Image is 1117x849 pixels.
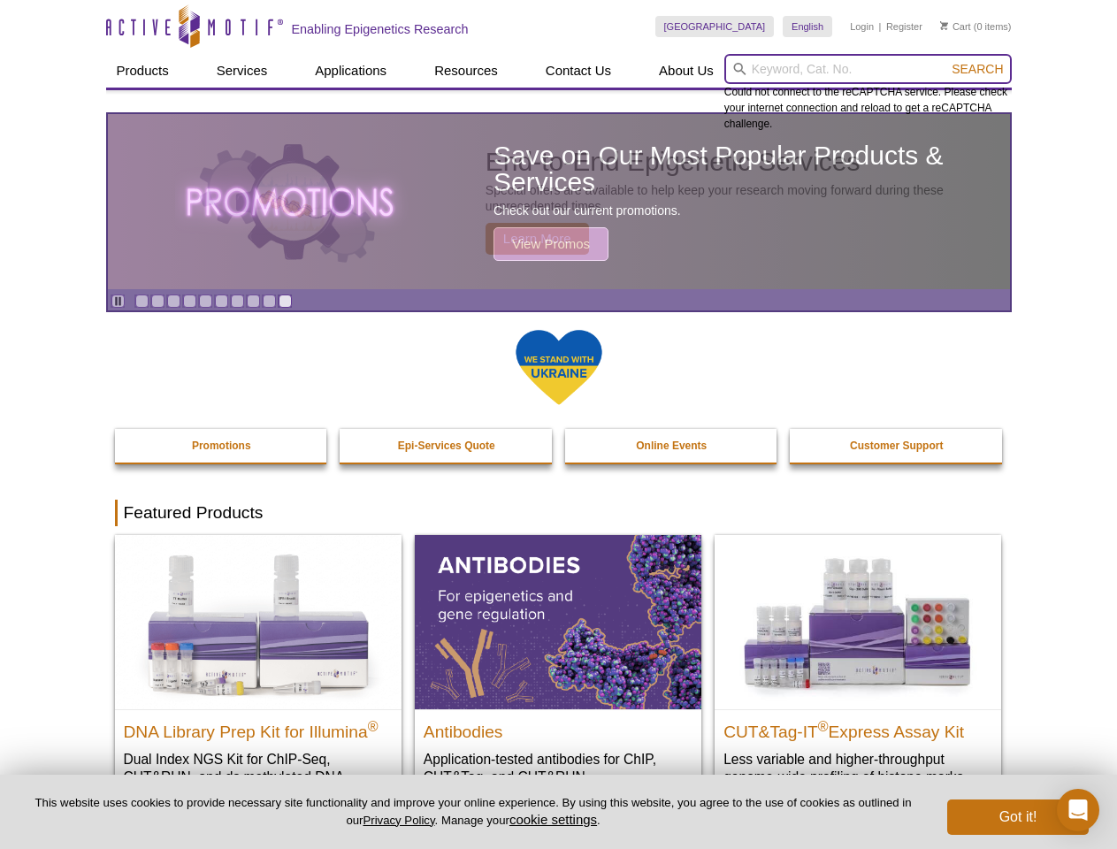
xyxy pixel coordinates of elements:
a: The word promotions written in all caps with a glowing effect Save on Our Most Popular Products &... [108,114,1010,289]
img: We Stand With Ukraine [515,328,603,407]
img: Your Cart [940,21,948,30]
p: Application-tested antibodies for ChIP, CUT&Tag, and CUT&RUN. [424,750,692,786]
strong: Online Events [636,440,707,452]
a: Register [886,20,922,33]
article: Save on Our Most Popular Products & Services [108,114,1010,289]
a: Contact Us [535,54,622,88]
a: Go to slide 5 [199,294,212,308]
p: Less variable and higher-throughput genome-wide profiling of histone marks​. [723,750,992,786]
img: The word promotions written in all caps with a glowing effect [175,157,409,247]
a: Customer Support [790,429,1004,463]
a: Go to slide 6 [215,294,228,308]
button: Got it! [947,799,1089,835]
a: Products [106,54,180,88]
a: Online Events [565,429,779,463]
a: Promotions [115,429,329,463]
sup: ® [368,718,379,733]
a: Login [850,20,874,33]
img: DNA Library Prep Kit for Illumina [115,535,402,708]
a: Go to slide 9 [263,294,276,308]
strong: Promotions [192,440,251,452]
a: English [783,16,832,37]
a: Go to slide 8 [247,294,260,308]
li: (0 items) [940,16,1012,37]
a: Go to slide 10 [279,294,292,308]
a: All Antibodies Antibodies Application-tested antibodies for ChIP, CUT&Tag, and CUT&RUN. [415,535,701,803]
a: DNA Library Prep Kit for Illumina DNA Library Prep Kit for Illumina® Dual Index NGS Kit for ChIP-... [115,535,402,821]
div: Open Intercom Messenger [1057,789,1099,831]
a: [GEOGRAPHIC_DATA] [655,16,775,37]
button: cookie settings [509,812,597,827]
a: Go to slide 7 [231,294,244,308]
a: Go to slide 3 [167,294,180,308]
h2: CUT&Tag-IT Express Assay Kit [723,715,992,741]
img: All Antibodies [415,535,701,708]
a: Applications [304,54,397,88]
button: Search [946,61,1008,77]
span: View Promos [493,227,608,261]
a: CUT&Tag-IT® Express Assay Kit CUT&Tag-IT®Express Assay Kit Less variable and higher-throughput ge... [715,535,1001,803]
a: About Us [648,54,724,88]
a: Go to slide 2 [151,294,164,308]
h2: Enabling Epigenetics Research [292,21,469,37]
a: Resources [424,54,509,88]
a: Epi-Services Quote [340,429,554,463]
li: | [879,16,882,37]
input: Keyword, Cat. No. [724,54,1012,84]
h2: Antibodies [424,715,692,741]
p: Check out our current promotions. [493,203,1000,218]
a: Go to slide 4 [183,294,196,308]
div: Could not connect to the reCAPTCHA service. Please check your internet connection and reload to g... [724,54,1012,132]
strong: Customer Support [850,440,943,452]
a: Privacy Policy [363,814,434,827]
h2: Featured Products [115,500,1003,526]
a: Go to slide 1 [135,294,149,308]
strong: Epi-Services Quote [398,440,495,452]
a: Services [206,54,279,88]
a: Cart [940,20,971,33]
sup: ® [818,718,829,733]
img: CUT&Tag-IT® Express Assay Kit [715,535,1001,708]
p: This website uses cookies to provide necessary site functionality and improve your online experie... [28,795,918,829]
a: Toggle autoplay [111,294,125,308]
h2: DNA Library Prep Kit for Illumina [124,715,393,741]
h2: Save on Our Most Popular Products & Services [493,142,1000,195]
p: Dual Index NGS Kit for ChIP-Seq, CUT&RUN, and ds methylated DNA assays. [124,750,393,804]
span: Search [952,62,1003,76]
